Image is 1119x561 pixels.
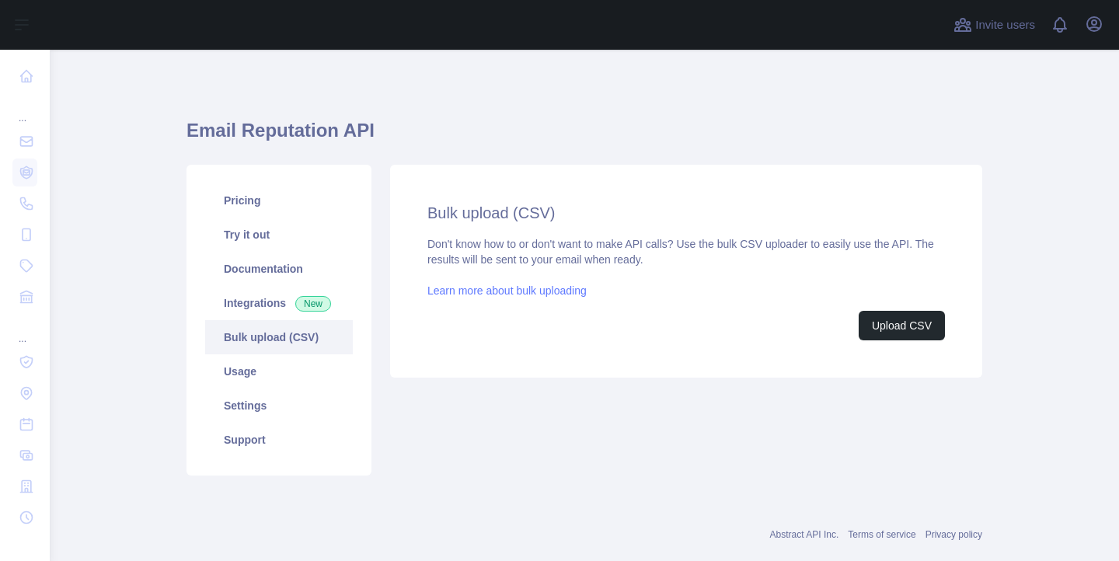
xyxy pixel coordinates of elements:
div: ... [12,314,37,345]
a: Abstract API Inc. [770,529,839,540]
a: Try it out [205,218,353,252]
a: Pricing [205,183,353,218]
a: Learn more about bulk uploading [427,284,587,297]
button: Invite users [950,12,1038,37]
a: Privacy policy [926,529,982,540]
div: Don't know how to or don't want to make API calls? Use the bulk CSV uploader to easily use the AP... [427,236,945,340]
a: Documentation [205,252,353,286]
span: Invite users [975,16,1035,34]
h2: Bulk upload (CSV) [427,202,945,224]
a: Usage [205,354,353,389]
button: Upload CSV [859,311,945,340]
div: ... [12,93,37,124]
a: Terms of service [848,529,915,540]
a: Settings [205,389,353,423]
a: Support [205,423,353,457]
a: Bulk upload (CSV) [205,320,353,354]
a: Integrations New [205,286,353,320]
span: New [295,296,331,312]
h1: Email Reputation API [186,118,982,155]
